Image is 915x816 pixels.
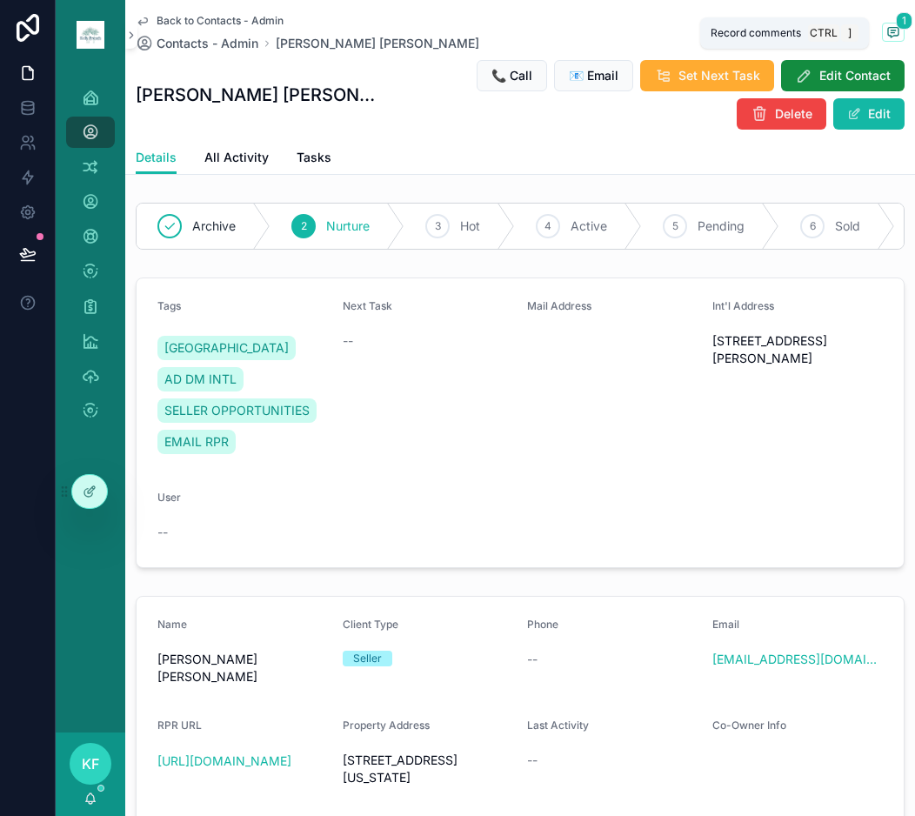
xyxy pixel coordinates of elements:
span: 📧 Email [569,67,618,84]
a: All Activity [204,142,269,177]
button: 📞 Call [477,60,547,91]
div: scrollable content [56,70,125,449]
a: AD DM INTL [157,367,244,391]
a: EMAIL RPR [157,430,236,454]
a: Back to Contacts - Admin [136,14,284,28]
a: Contacts - Admin [136,35,258,52]
span: 4 [544,219,551,233]
span: All Activity [204,149,269,166]
button: Edit Contact [781,60,905,91]
span: RPR URL [157,719,202,732]
span: Record comments [711,26,801,40]
span: SELLER OPPORTUNITIES [164,402,310,419]
h1: [PERSON_NAME] [PERSON_NAME] [136,83,381,107]
a: [GEOGRAPHIC_DATA] [157,336,296,360]
button: 📧 Email [554,60,633,91]
span: Int'l Address [712,299,774,312]
span: Tags [157,299,181,312]
span: -- [157,524,168,541]
button: 1 [882,23,905,44]
span: Mail Address [527,299,591,312]
span: Back to Contacts - Admin [157,14,284,28]
span: -- [343,332,353,350]
a: Details [136,142,177,175]
span: Phone [527,618,558,631]
div: Seller [353,651,382,666]
span: 2 [301,219,307,233]
span: Nurture [326,217,370,235]
span: Hot [460,217,480,235]
a: [EMAIL_ADDRESS][DOMAIN_NAME] [712,651,884,668]
button: Set Next Task [640,60,774,91]
img: App logo [77,21,104,49]
span: Property Address [343,719,430,732]
a: [URL][DOMAIN_NAME] [157,753,291,768]
a: SELLER OPPORTUNITIES [157,398,317,423]
span: Name [157,618,187,631]
span: Details [136,149,177,166]
span: Edit Contact [819,67,891,84]
span: 1 [896,12,912,30]
span: 6 [810,219,816,233]
span: Pending [698,217,745,235]
span: -- [527,752,538,769]
span: 3 [435,219,441,233]
span: 5 [672,219,678,233]
button: Edit [833,98,905,130]
span: AD DM INTL [164,371,237,388]
span: Co-Owner Info [712,719,786,732]
span: -- [527,651,538,668]
span: Set Next Task [678,67,760,84]
span: Email [712,618,739,631]
span: Delete [775,105,812,123]
span: Active [571,217,607,235]
span: [PERSON_NAME] [PERSON_NAME] [157,651,329,686]
span: KF [82,753,99,774]
button: Delete [737,98,826,130]
span: [STREET_ADDRESS][PERSON_NAME] [712,332,884,367]
span: [GEOGRAPHIC_DATA] [164,339,289,357]
a: [PERSON_NAME] [PERSON_NAME] [276,35,479,52]
span: Client Type [343,618,398,631]
span: Last Activity [527,719,589,732]
span: 📞 Call [491,67,532,84]
span: [STREET_ADDRESS][US_STATE] [343,752,514,786]
span: ] [843,26,857,40]
span: Tasks [297,149,331,166]
span: Archive [192,217,236,235]
span: Sold [835,217,860,235]
span: User [157,491,181,504]
span: Contacts - Admin [157,35,258,52]
a: Tasks [297,142,331,177]
span: Next Task [343,299,392,312]
span: Ctrl [808,24,839,42]
span: EMAIL RPR [164,433,229,451]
